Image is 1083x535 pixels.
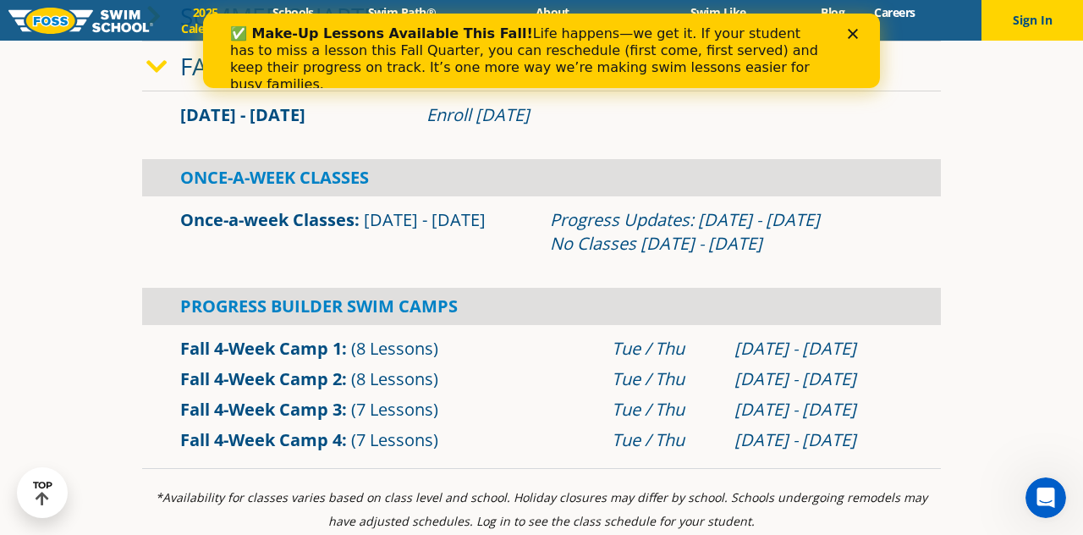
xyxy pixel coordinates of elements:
div: Progress Updates: [DATE] - [DATE] No Classes [DATE] - [DATE] [550,208,903,256]
a: Swim Like [PERSON_NAME] [629,4,806,36]
b: ✅ Make-Up Lessons Available This Fall! [27,12,330,28]
div: TOP [33,480,52,506]
i: *Availability for classes varies based on class level and school. Holiday closures may differ by ... [156,489,927,529]
a: Fall Quarter [180,50,344,82]
span: (8 Lessons) [351,367,438,390]
span: (7 Lessons) [351,428,438,451]
a: About [PERSON_NAME] [475,4,629,36]
div: [DATE] - [DATE] [734,337,903,361]
span: (8 Lessons) [351,337,438,360]
div: Tue / Thu [612,367,718,391]
span: [DATE] - [DATE] [364,208,486,231]
span: (7 Lessons) [351,398,438,421]
a: Careers [860,4,930,20]
div: [DATE] - [DATE] [734,428,903,452]
div: Once-A-Week Classes [142,159,941,196]
a: 2025 Calendar [153,4,257,36]
a: Blog [806,4,860,20]
iframe: Intercom live chat banner [203,14,880,88]
div: Tue / Thu [612,398,718,422]
div: Enroll [DATE] [426,103,903,127]
a: Once-a-week Classes [180,208,355,231]
a: Fall 4-Week Camp 4 [180,428,342,451]
div: Tue / Thu [612,337,718,361]
div: Life happens—we get it. If your student has to miss a lesson this Fall Quarter, you can reschedul... [27,12,623,80]
a: Fall 4-Week Camp 3 [180,398,342,421]
div: Progress Builder Swim Camps [142,288,941,325]
iframe: Intercom live chat [1025,477,1066,518]
a: Fall 4-Week Camp 2 [180,367,342,390]
img: FOSS Swim School Logo [8,8,153,34]
div: [DATE] - [DATE] [734,398,903,422]
a: Swim Path® Program [328,4,475,36]
span: [DATE] - [DATE] [180,103,305,126]
a: Fall 4-Week Camp 1 [180,337,342,360]
div: Tue / Thu [612,428,718,452]
div: Close [645,15,662,25]
div: [DATE] - [DATE] [734,367,903,391]
a: Schools [257,4,328,20]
